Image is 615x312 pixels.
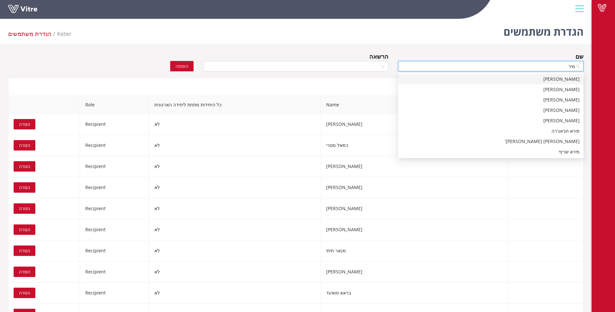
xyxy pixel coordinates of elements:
button: הסרה [14,203,35,214]
td: לא [149,282,321,304]
button: הסרה [14,246,35,256]
div: מירי אולשנסקי [398,84,584,95]
td: כמאל מסרי [321,135,508,156]
span: הסרה [19,142,30,149]
div: שם [575,52,584,61]
h1: הגדרת משתמשים [503,16,584,44]
td: בראא סואעד [321,282,508,304]
span: הסרה [19,247,30,254]
td: [PERSON_NAME] [321,219,508,240]
li: הגדרת משתמשים [8,29,57,38]
span: הסרה [19,268,30,275]
div: [PERSON_NAME] [402,107,580,114]
div: [PERSON_NAME] [PERSON_NAME]' [402,138,580,145]
td: לא [149,198,321,219]
div: תמיר חרב [398,74,584,84]
td: מנאר תיתי [321,240,508,261]
td: [PERSON_NAME] [321,114,508,135]
div: אמיר מטר [398,95,584,105]
div: משתמשי טפסים [8,78,584,96]
span: הסרה [19,121,30,128]
button: הסרה [14,119,35,129]
td: לא [149,240,321,261]
span: Recipient [85,205,106,211]
td: לא [149,114,321,135]
td: לא [149,177,321,198]
span: Recipient [85,184,106,190]
td: [PERSON_NAME] [321,177,508,198]
span: Recipient [85,226,106,233]
div: [PERSON_NAME] [402,96,580,103]
span: הסרה [19,184,30,191]
span: Recipient [85,290,106,296]
div: [PERSON_NAME] [402,117,580,124]
button: הסרה [14,267,35,277]
span: 218 [57,30,71,38]
button: הוספה [170,61,194,71]
div: הרשאה [369,52,388,61]
span: Recipient [85,121,106,127]
td: לא [149,135,321,156]
button: הסרה [14,182,35,193]
th: כל היחידות מתחת ליחידה הארגונית [149,96,321,114]
div: אמיר אברמוביץ' [398,136,584,147]
td: לא [149,219,321,240]
td: לא [149,156,321,177]
span: הסרה [19,163,30,170]
button: הסרה [14,288,35,298]
div: תמיר גדיר [398,115,584,126]
button: הסרה [14,140,35,150]
th: Role [80,96,149,114]
td: [PERSON_NAME] [321,261,508,282]
div: [PERSON_NAME] [402,86,580,93]
td: לא [149,261,321,282]
button: הסרה [14,224,35,235]
div: מירא חג'אג'רה [402,127,580,135]
td: [PERSON_NAME] [321,156,508,177]
span: הסרה [19,226,30,233]
span: Name [321,96,508,114]
div: [PERSON_NAME] [402,76,580,83]
div: מירא שריף [398,147,584,157]
span: הסרה [19,289,30,296]
button: הסרה [14,161,35,172]
span: הסרה [19,205,30,212]
div: מירה אלין [398,105,584,115]
div: מירא חג'אג'רה [398,126,584,136]
span: Recipient [85,247,106,254]
td: [PERSON_NAME] [321,198,508,219]
span: Recipient [85,163,106,169]
div: מירא שריף [402,148,580,155]
span: Recipient [85,142,106,148]
span: Recipient [85,269,106,275]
